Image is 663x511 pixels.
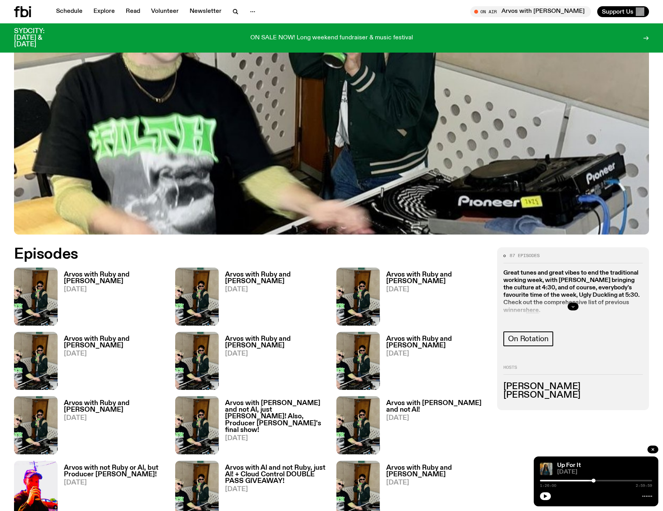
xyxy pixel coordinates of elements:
[225,271,327,285] h3: Arvos with Ruby and [PERSON_NAME]
[597,6,649,17] button: Support Us
[386,271,488,285] h3: Arvos with Ruby and [PERSON_NAME]
[250,35,413,42] p: ON SALE NOW! Long weekend fundraiser & music festival
[380,336,488,390] a: Arvos with Ruby and [PERSON_NAME][DATE]
[636,484,652,488] span: 2:59:59
[503,391,643,399] h3: [PERSON_NAME]
[146,6,183,17] a: Volunteer
[386,351,488,357] span: [DATE]
[89,6,120,17] a: Explore
[225,286,327,293] span: [DATE]
[225,435,327,442] span: [DATE]
[64,351,166,357] span: [DATE]
[185,6,226,17] a: Newsletter
[336,396,380,454] img: Ruby wears a Collarbones t shirt and pretends to play the DJ decks, Al sings into a pringles can....
[64,271,166,285] h3: Arvos with Ruby and [PERSON_NAME]
[225,465,327,485] h3: Arvos with Al and not Ruby, just Al! + Cloud Control DOUBLE PASS GIVEAWAY!
[540,484,556,488] span: 1:26:00
[503,382,643,391] h3: [PERSON_NAME]
[219,400,327,454] a: Arvos with [PERSON_NAME] and not Al, just [PERSON_NAME]! Also, Producer [PERSON_NAME]'s final sho...
[219,271,327,326] a: Arvos with Ruby and [PERSON_NAME][DATE]
[540,463,552,475] img: Ify - a Brown Skin girl with black braided twists, looking up to the side with her tongue stickin...
[380,271,488,326] a: Arvos with Ruby and [PERSON_NAME][DATE]
[64,336,166,349] h3: Arvos with Ruby and [PERSON_NAME]
[386,415,488,421] span: [DATE]
[386,400,488,413] h3: Arvos with [PERSON_NAME] and not Al!
[58,336,166,390] a: Arvos with Ruby and [PERSON_NAME][DATE]
[14,247,434,261] h2: Episodes
[14,268,58,326] img: Ruby wears a Collarbones t shirt and pretends to play the DJ decks, Al sings into a pringles can....
[14,28,64,48] h3: SYDCITY: [DATE] & [DATE]
[219,336,327,390] a: Arvos with Ruby and [PERSON_NAME][DATE]
[64,465,166,478] h3: Arvos with not Ruby or Al, but Producer [PERSON_NAME]!
[175,396,219,454] img: Ruby wears a Collarbones t shirt and pretends to play the DJ decks, Al sings into a pringles can....
[503,331,553,346] a: On Rotation
[64,415,166,421] span: [DATE]
[386,465,488,478] h3: Arvos with Ruby and [PERSON_NAME]
[51,6,87,17] a: Schedule
[225,486,327,493] span: [DATE]
[602,8,633,15] span: Support Us
[386,336,488,349] h3: Arvos with Ruby and [PERSON_NAME]
[503,270,640,313] strong: Great tunes and great vibes to end the traditional working week, with [PERSON_NAME] bringing the ...
[557,469,652,475] span: [DATE]
[510,254,540,258] span: 87 episodes
[336,332,380,390] img: Ruby wears a Collarbones t shirt and pretends to play the DJ decks, Al sings into a pringles can....
[121,6,145,17] a: Read
[380,400,488,454] a: Arvos with [PERSON_NAME] and not Al![DATE]
[14,332,58,390] img: Ruby wears a Collarbones t shirt and pretends to play the DJ decks, Al sings into a pringles can....
[58,400,166,454] a: Arvos with Ruby and [PERSON_NAME][DATE]
[386,286,488,293] span: [DATE]
[64,479,166,486] span: [DATE]
[336,268,380,326] img: Ruby wears a Collarbones t shirt and pretends to play the DJ decks, Al sings into a pringles can....
[470,6,591,17] button: On AirArvos with [PERSON_NAME]
[58,271,166,326] a: Arvos with Ruby and [PERSON_NAME][DATE]
[225,336,327,349] h3: Arvos with Ruby and [PERSON_NAME]
[14,396,58,454] img: Ruby wears a Collarbones t shirt and pretends to play the DJ decks, Al sings into a pringles can....
[557,462,581,469] a: Up For It
[175,332,219,390] img: Ruby wears a Collarbones t shirt and pretends to play the DJ decks, Al sings into a pringles can....
[64,286,166,293] span: [DATE]
[503,365,643,374] h2: Hosts
[175,268,219,326] img: Ruby wears a Collarbones t shirt and pretends to play the DJ decks, Al sings into a pringles can....
[225,400,327,433] h3: Arvos with [PERSON_NAME] and not Al, just [PERSON_NAME]! Also, Producer [PERSON_NAME]'s final show!
[508,335,549,343] span: On Rotation
[64,400,166,413] h3: Arvos with Ruby and [PERSON_NAME]
[225,351,327,357] span: [DATE]
[386,479,488,486] span: [DATE]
